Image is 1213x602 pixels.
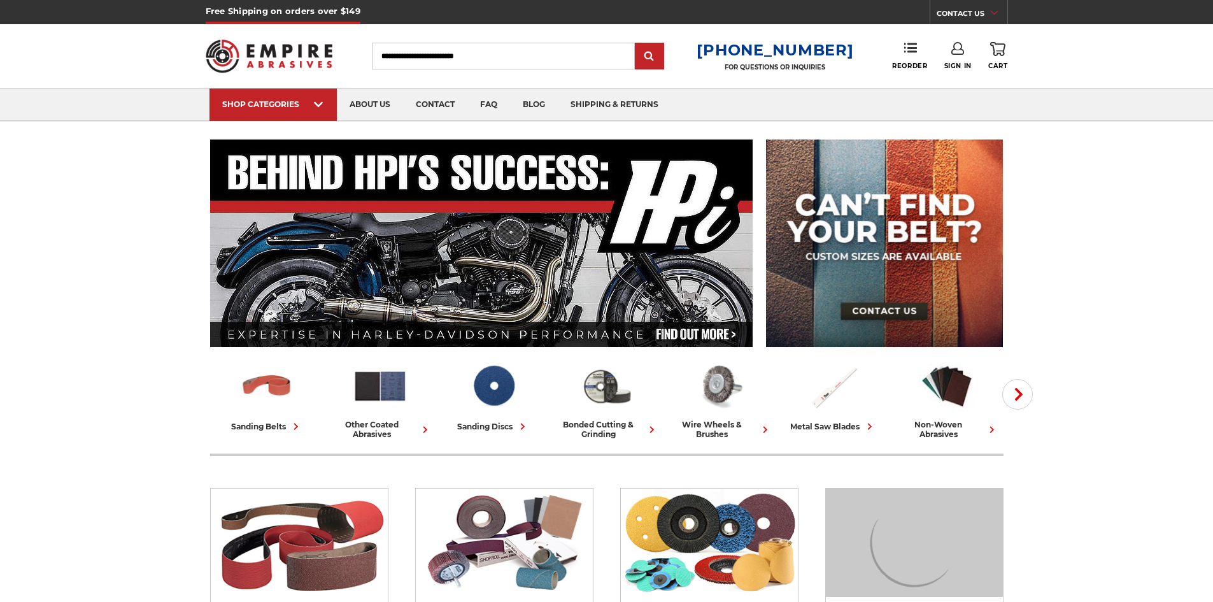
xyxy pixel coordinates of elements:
[457,420,529,433] div: sanding discs
[465,359,521,413] img: Sanding Discs
[937,6,1007,24] a: CONTACT US
[352,359,408,413] img: Other Coated Abrasives
[782,359,885,433] a: metal saw blades
[1002,379,1033,410] button: Next
[988,62,1007,70] span: Cart
[215,359,318,433] a: sanding belts
[637,44,662,69] input: Submit
[558,89,671,121] a: shipping & returns
[944,62,972,70] span: Sign In
[790,420,876,433] div: metal saw blades
[621,489,798,597] img: Sanding Discs
[211,489,388,597] img: Sanding Belts
[206,31,333,81] img: Empire Abrasives
[510,89,558,121] a: blog
[895,420,998,439] div: non-woven abrasives
[222,99,324,109] div: SHOP CATEGORIES
[555,359,658,439] a: bonded cutting & grinding
[555,420,658,439] div: bonded cutting & grinding
[892,42,927,69] a: Reorder
[805,359,862,413] img: Metal Saw Blades
[210,140,753,347] img: Banner for an interview featuring Horsepower Inc who makes Harley performance upgrades featured o...
[988,42,1007,70] a: Cart
[231,420,302,433] div: sanding belts
[697,41,853,59] a: [PHONE_NUMBER]
[329,359,432,439] a: other coated abrasives
[239,359,295,413] img: Sanding Belts
[692,359,748,413] img: Wire Wheels & Brushes
[579,359,635,413] img: Bonded Cutting & Grinding
[826,489,1003,597] img: Bonded Cutting & Grinding
[766,140,1003,347] img: promo banner for custom belts.
[337,89,403,121] a: about us
[892,62,927,70] span: Reorder
[895,359,998,439] a: non-woven abrasives
[416,489,593,597] img: Other Coated Abrasives
[467,89,510,121] a: faq
[697,63,853,71] p: FOR QUESTIONS OR INQUIRIES
[442,359,545,433] a: sanding discs
[329,420,432,439] div: other coated abrasives
[669,420,772,439] div: wire wheels & brushes
[919,359,975,413] img: Non-woven Abrasives
[669,359,772,439] a: wire wheels & brushes
[403,89,467,121] a: contact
